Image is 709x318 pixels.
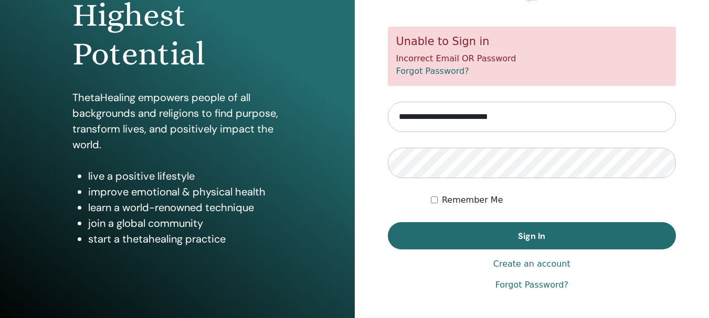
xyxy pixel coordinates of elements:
a: Forgot Password? [396,66,469,76]
h5: Unable to Sign in [396,35,668,48]
li: learn a world-renowned technique [88,200,282,215]
li: live a positive lifestyle [88,168,282,184]
li: improve emotional & physical health [88,184,282,200]
label: Remember Me [442,194,503,206]
li: join a global community [88,215,282,231]
p: ThetaHealing empowers people of all backgrounds and religions to find purpose, transform lives, a... [72,90,282,152]
li: start a thetahealing practice [88,231,282,247]
div: Keep me authenticated indefinitely or until I manually logout [431,194,676,206]
a: Forgot Password? [495,279,568,291]
a: Create an account [493,258,570,270]
span: Sign In [518,231,545,242]
button: Sign In [388,222,676,249]
div: Incorrect Email OR Password [388,27,676,86]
